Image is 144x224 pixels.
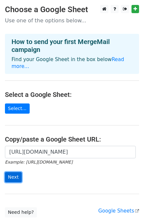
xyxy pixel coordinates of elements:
a: Read more... [12,56,124,69]
p: Find your Google Sheet in the box below [12,56,132,70]
h3: Choose a Google Sheet [5,5,139,14]
h4: Select a Google Sheet: [5,91,139,99]
p: Use one of the options below... [5,17,139,24]
h4: Copy/paste a Google Sheet URL: [5,135,139,143]
iframe: Chat Widget [111,192,144,224]
h4: How to send your first MergeMail campaign [12,38,132,54]
a: Need help? [5,207,37,217]
input: Next [5,172,22,182]
small: Example: [URL][DOMAIN_NAME] [5,160,72,165]
a: Select... [5,103,30,114]
a: Google Sheets [98,208,139,214]
input: Paste your Google Sheet URL here [5,146,136,158]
